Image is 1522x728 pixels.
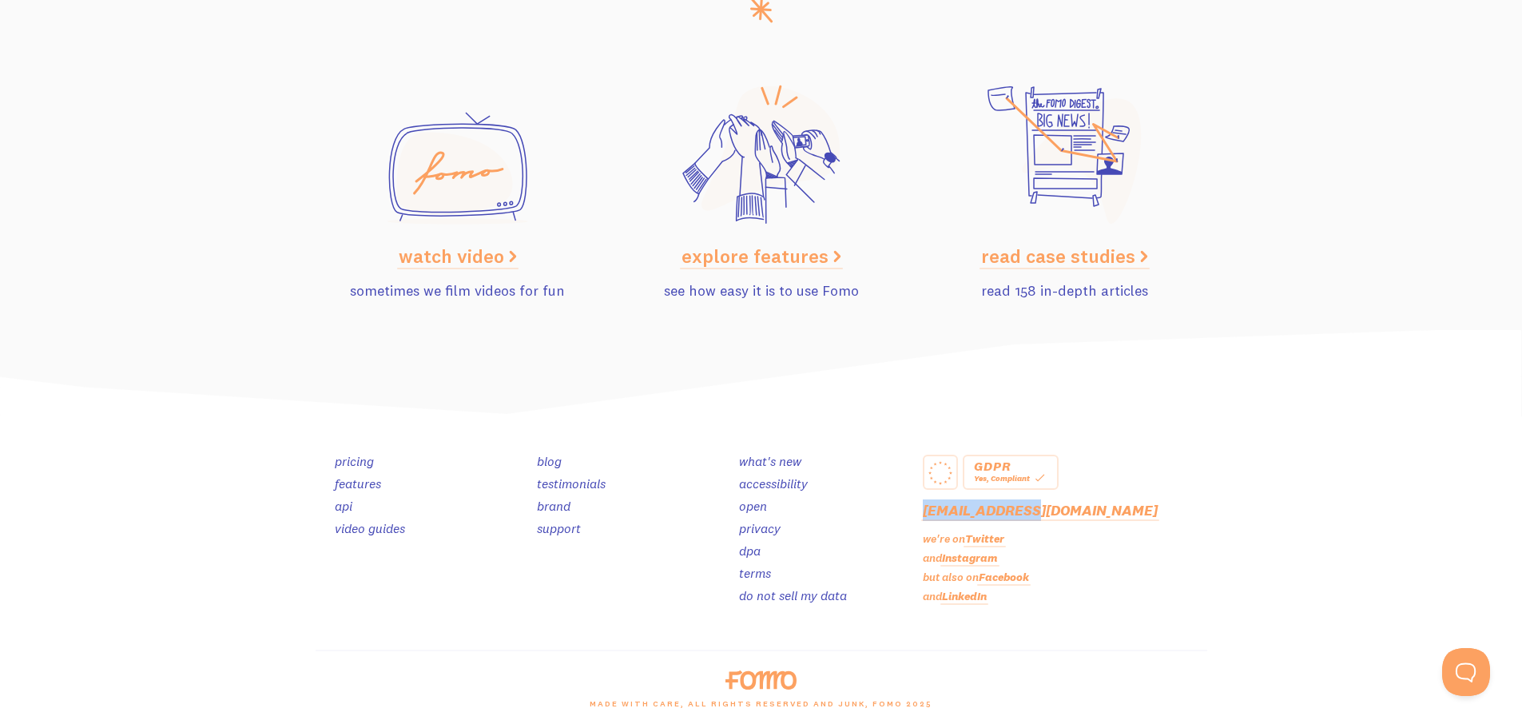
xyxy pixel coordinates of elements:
[682,244,841,268] a: explore features
[739,498,767,514] a: open
[537,475,606,491] a: testimonials
[942,589,987,603] a: LinkedIn
[739,543,761,559] a: dpa
[965,531,1004,546] a: Twitter
[739,475,808,491] a: accessibility
[963,455,1059,490] a: GDPR Yes, Compliant
[537,498,570,514] a: brand
[619,280,904,301] p: see how easy it is to use Fomo
[739,520,781,536] a: privacy
[923,550,1207,567] p: and
[974,471,1047,485] div: Yes, Compliant
[335,498,352,514] a: api
[537,520,581,536] a: support
[739,565,771,581] a: terms
[979,570,1029,584] a: Facebook
[725,670,797,690] img: fomo-logo-orange-8ab935bcb42dfda78e33409a85f7af36b90c658097e6bb5368b87284a318b3da.svg
[981,244,1148,268] a: read case studies
[739,453,801,469] a: what's new
[399,244,517,268] a: watch video
[923,280,1207,301] p: read 158 in-depth articles
[306,690,1217,728] div: made with care, all rights reserved and junk, Fomo 2025
[316,280,600,301] p: sometimes we film videos for fun
[942,551,998,565] a: Instagram
[335,520,405,536] a: video guides
[739,587,847,603] a: do not sell my data
[1442,648,1490,696] iframe: Help Scout Beacon - Open
[335,475,381,491] a: features
[923,569,1207,586] p: but also on
[537,453,562,469] a: blog
[923,588,1207,605] p: and
[923,501,1158,519] a: [EMAIL_ADDRESS][DOMAIN_NAME]
[923,531,1207,547] p: we're on
[335,453,374,469] a: pricing
[974,461,1047,471] div: GDPR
